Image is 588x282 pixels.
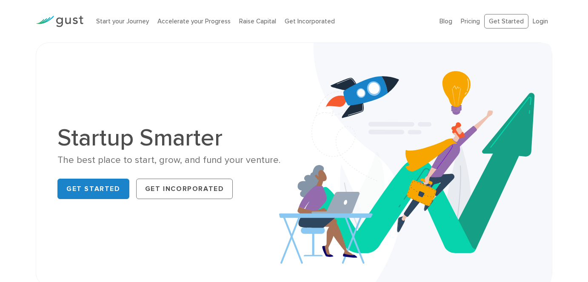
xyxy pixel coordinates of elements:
a: Start your Journey [96,17,149,25]
a: Accelerate your Progress [157,17,231,25]
a: Pricing [461,17,480,25]
div: The best place to start, grow, and fund your venture. [57,154,288,166]
a: Get Started [57,179,129,199]
a: Get Started [484,14,528,29]
a: Raise Capital [239,17,276,25]
a: Get Incorporated [136,179,233,199]
h1: Startup Smarter [57,126,288,150]
a: Blog [440,17,452,25]
a: Login [533,17,548,25]
a: Get Incorporated [285,17,335,25]
img: Gust Logo [36,16,83,27]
